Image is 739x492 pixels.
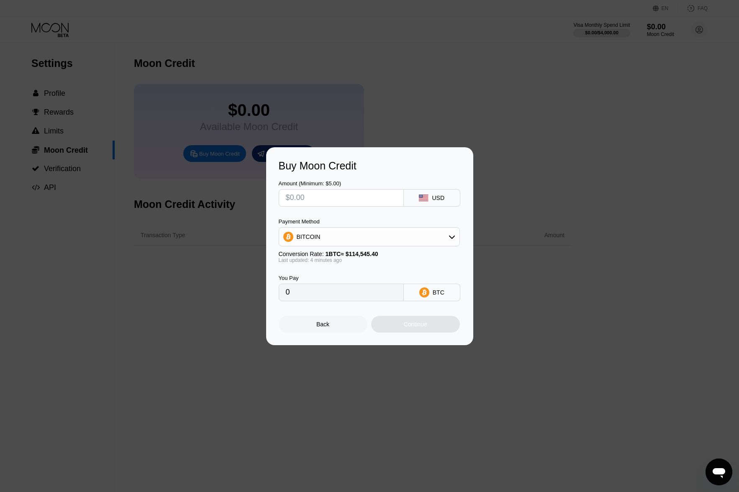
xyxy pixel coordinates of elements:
[279,316,367,333] div: Back
[279,257,460,263] div: Last updated: 4 minutes ago
[279,228,459,245] div: BITCOIN
[279,218,460,225] div: Payment Method
[297,233,321,240] div: BITCOIN
[706,459,732,485] iframe: Button to launch messaging window
[432,195,444,201] div: USD
[279,275,404,281] div: You Pay
[279,180,404,187] div: Amount (Minimum: $5.00)
[433,289,444,296] div: BTC
[279,160,461,172] div: Buy Moon Credit
[286,190,397,206] input: $0.00
[316,321,329,328] div: Back
[326,251,378,257] span: 1 BTC ≈ $114,545.40
[279,251,460,257] div: Conversion Rate:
